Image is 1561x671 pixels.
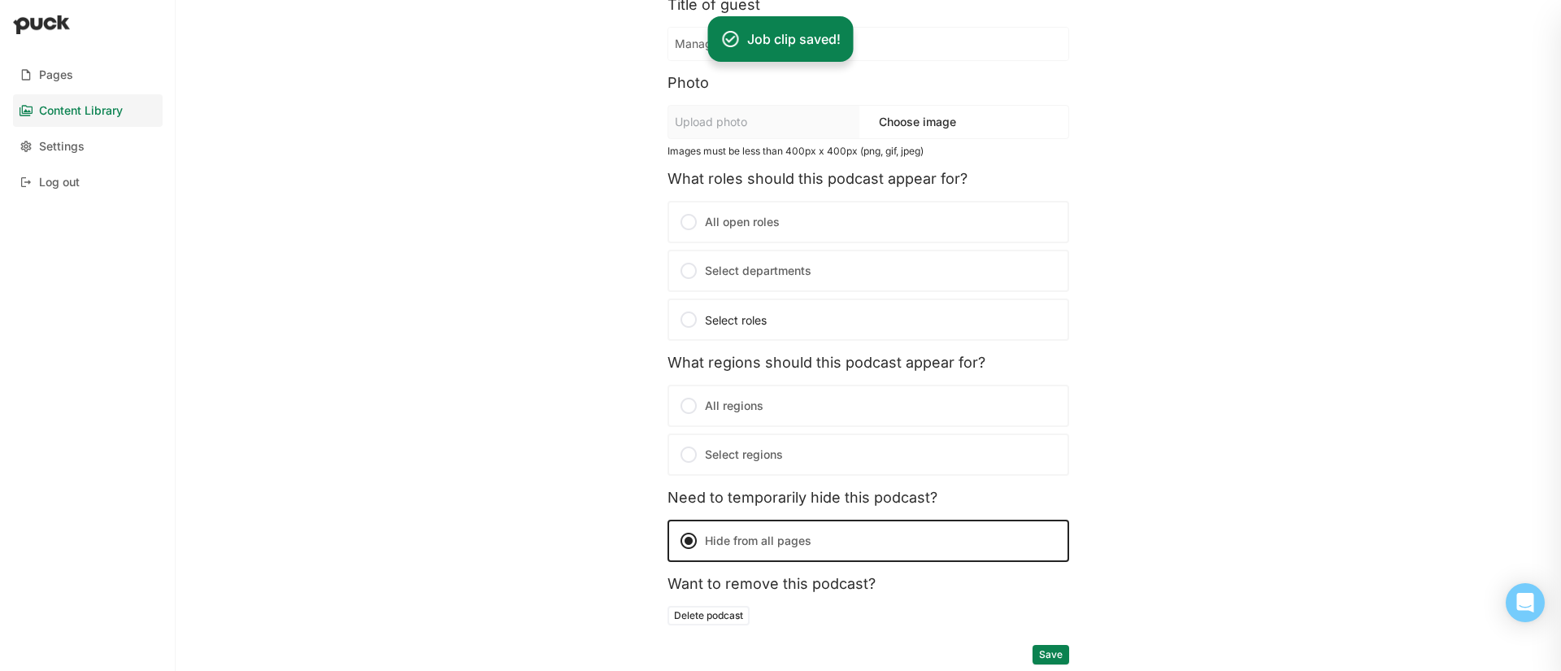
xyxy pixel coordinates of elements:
[667,606,750,625] button: Delete podcast
[13,130,163,163] a: Settings
[13,59,163,91] a: Pages
[667,434,1069,476] label: Select regions
[667,385,1069,427] label: All regions
[667,520,1069,562] label: Hide from all pages
[667,354,1069,372] div: What regions should this podcast appear for?
[39,68,73,82] div: Pages
[859,109,963,135] div: Choose image
[667,74,1069,92] div: Photo
[39,140,85,154] div: Settings
[1506,583,1545,622] div: Open Intercom Messenger
[667,170,1069,188] div: What roles should this podcast appear for?
[39,104,123,118] div: Content Library
[668,106,859,138] input: Upload photo
[667,489,1069,507] div: Need to temporarily hide this podcast?
[679,310,1058,329] div: Select roles
[39,176,80,190] div: Log out
[747,29,841,49] div: Job clip saved!
[667,250,1069,292] label: Select departments
[667,201,1069,243] label: All open roles
[668,28,1068,60] input: ex. Recruiting Manager
[667,575,1069,593] div: Want to remove this podcast?
[667,146,1069,157] div: Images must be less than 400px x 400px (png, gif, jpeg)
[1033,645,1069,664] button: Save
[872,109,963,135] button: Choose image
[13,94,163,127] a: Content Library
